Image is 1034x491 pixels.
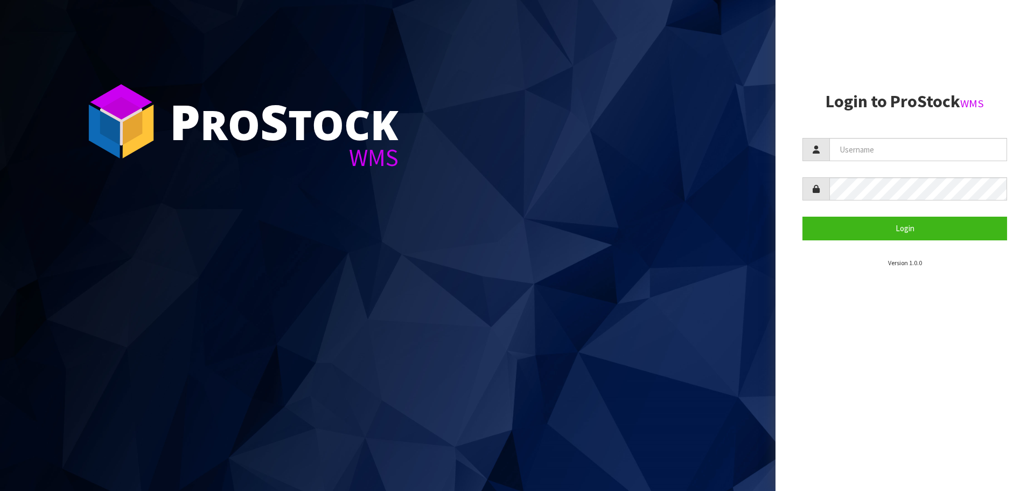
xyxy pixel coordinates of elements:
[802,92,1007,111] h2: Login to ProStock
[260,88,288,154] span: S
[81,81,162,162] img: ProStock Cube
[170,88,200,154] span: P
[888,259,922,267] small: Version 1.0.0
[802,217,1007,240] button: Login
[170,146,399,170] div: WMS
[829,138,1007,161] input: Username
[170,97,399,146] div: ro tock
[960,96,984,110] small: WMS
